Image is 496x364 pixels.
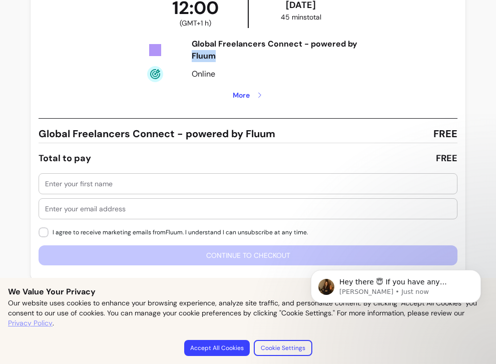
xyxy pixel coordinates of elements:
[8,298,488,328] p: Our website uses cookies to enhance your browsing experience, analyze site traffic, and personali...
[436,151,457,165] div: FREE
[8,286,488,298] p: We Value Your Privacy
[45,204,450,214] input: Enter your email address
[180,18,211,28] span: ( GMT+1 h )
[254,340,312,356] button: Cookie Settings
[39,127,275,141] span: Global Freelancers Connect - powered by Fluum
[43,82,453,108] button: More
[433,127,457,141] span: FREE
[8,318,53,328] a: Privacy Policy
[39,151,91,165] div: Total to pay
[233,90,250,100] span: More
[251,12,350,22] div: 45 mins total
[192,38,373,62] div: Global Freelancers Connect - powered by Fluum
[147,42,163,58] img: Tickets Icon
[45,179,450,189] input: Enter your first name
[296,249,496,359] iframe: Intercom notifications message
[184,340,250,356] button: Accept All Cookies
[192,68,373,80] div: Online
